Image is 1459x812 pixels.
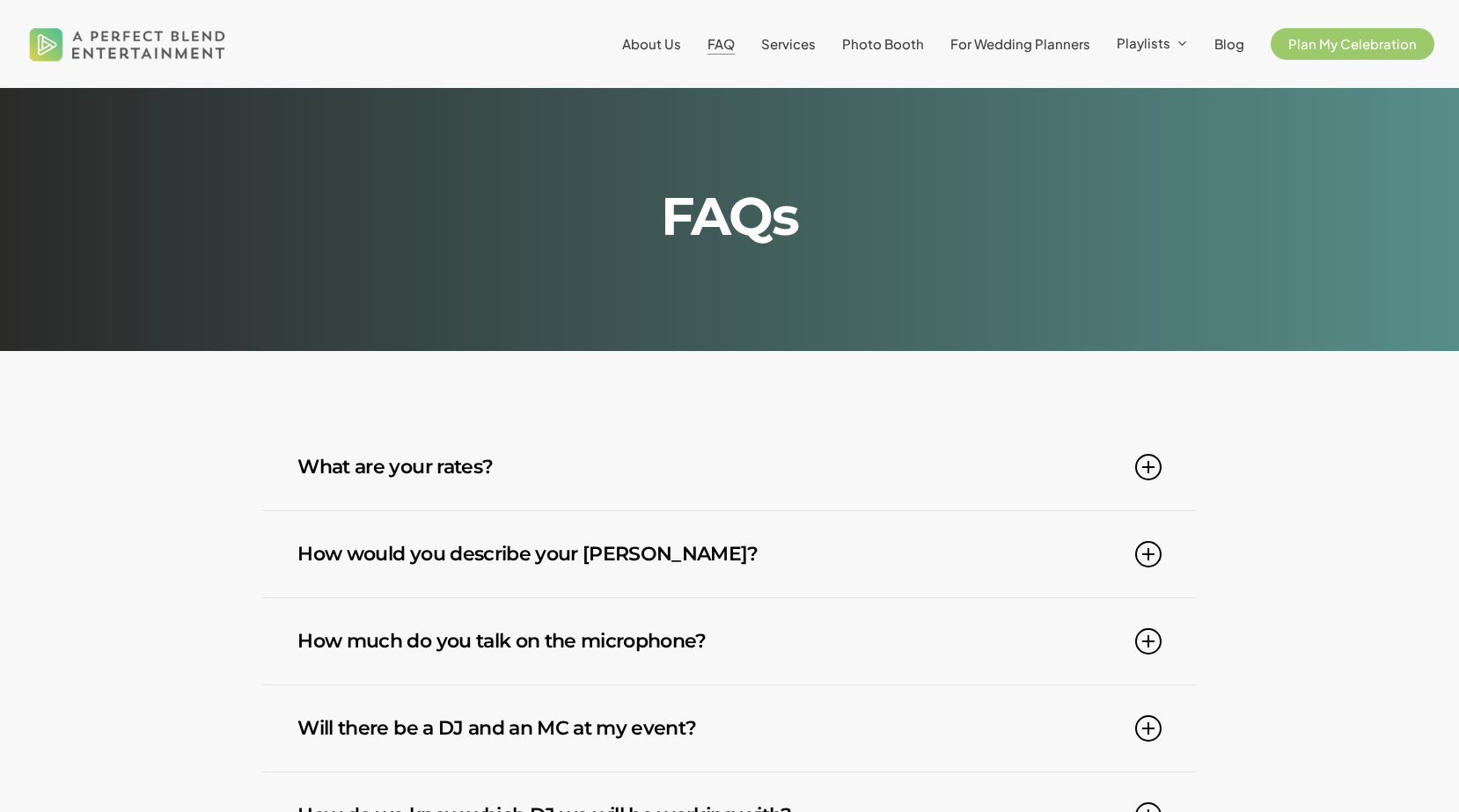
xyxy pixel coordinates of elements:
[761,35,816,52] span: Services
[622,37,681,51] a: About Us
[761,37,816,51] a: Services
[297,424,1161,510] a: What are your rates?
[1117,36,1188,52] a: Playlists
[622,35,681,52] span: About Us
[1214,35,1244,52] span: Blog
[950,37,1090,51] a: For Wedding Planners
[25,12,231,76] img: A Perfect Blend Entertainment
[1117,34,1170,51] span: Playlists
[1288,35,1417,52] span: Plan My Celebration
[842,35,924,52] span: Photo Booth
[297,598,1161,684] a: How much do you talk on the microphone?
[297,685,1161,772] a: Will there be a DJ and an MC at my event?
[288,190,1170,243] h2: FAQs
[708,37,735,51] a: FAQ
[950,35,1090,52] span: For Wedding Planners
[1271,37,1434,51] a: Plan My Celebration
[297,511,1161,597] a: How would you describe your [PERSON_NAME]?
[708,35,735,52] span: FAQ
[842,37,924,51] a: Photo Booth
[1214,37,1244,51] a: Blog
